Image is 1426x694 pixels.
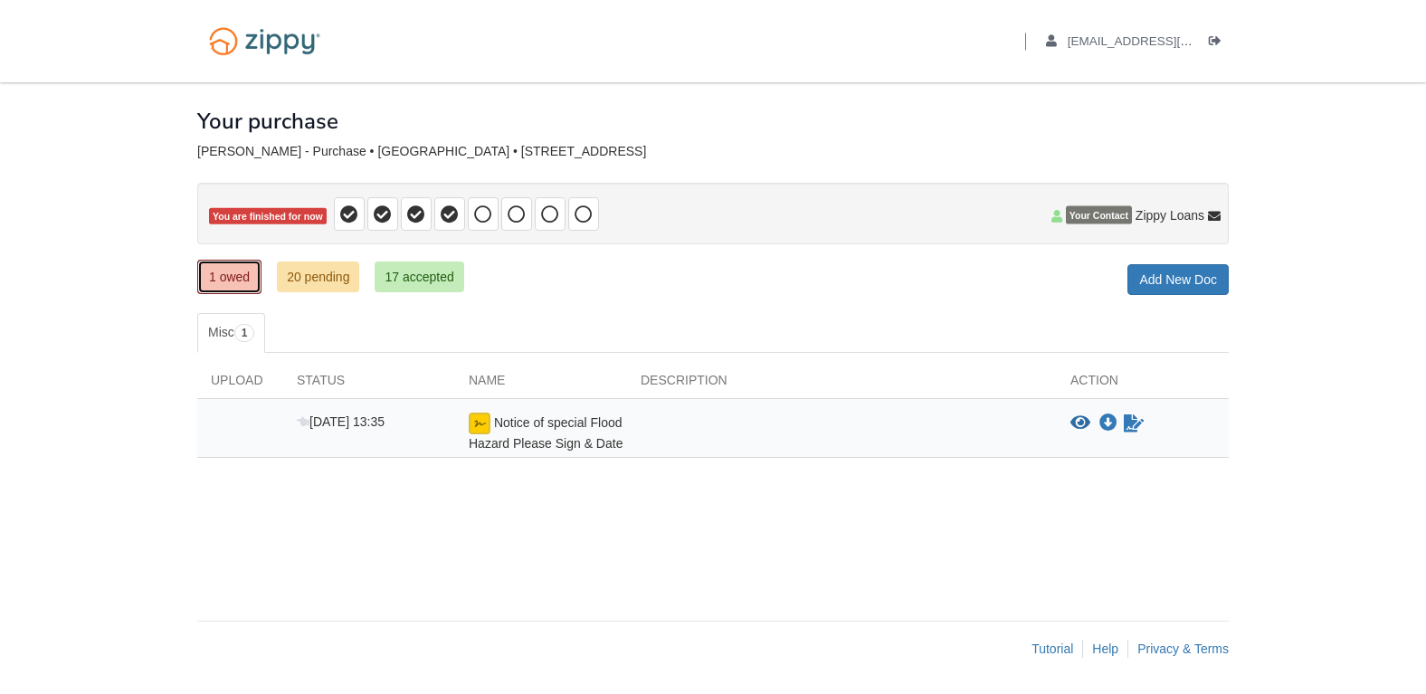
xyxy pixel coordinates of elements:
[277,261,359,292] a: 20 pending
[197,109,338,133] h1: Your purchase
[469,415,623,451] span: Notice of special Flood Hazard Please Sign & Date
[469,413,490,434] img: Ready for you to esign
[627,371,1057,398] div: Description
[1066,206,1132,224] span: Your Contact
[197,313,265,353] a: Misc
[1136,206,1204,224] span: Zippy Loans
[1209,34,1229,52] a: Log out
[455,371,627,398] div: Name
[1137,642,1229,656] a: Privacy & Terms
[1092,642,1118,656] a: Help
[375,261,463,292] a: 17 accepted
[209,208,327,225] span: You are finished for now
[197,371,283,398] div: Upload
[297,414,385,429] span: [DATE] 13:35
[197,144,1229,159] div: [PERSON_NAME] - Purchase • [GEOGRAPHIC_DATA] • [STREET_ADDRESS]
[1099,416,1117,431] a: Download Notice of special Flood Hazard Please Sign & Date
[1127,264,1229,295] a: Add New Doc
[1031,642,1073,656] a: Tutorial
[1046,34,1275,52] a: edit profile
[1057,371,1229,398] div: Action
[1068,34,1275,48] span: s.dorsey5@hotmail.com
[283,371,455,398] div: Status
[197,260,261,294] a: 1 owed
[197,18,332,64] img: Logo
[1070,414,1090,433] button: View Notice of special Flood Hazard Please Sign & Date
[1122,413,1146,434] a: Sign Form
[234,324,255,342] span: 1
